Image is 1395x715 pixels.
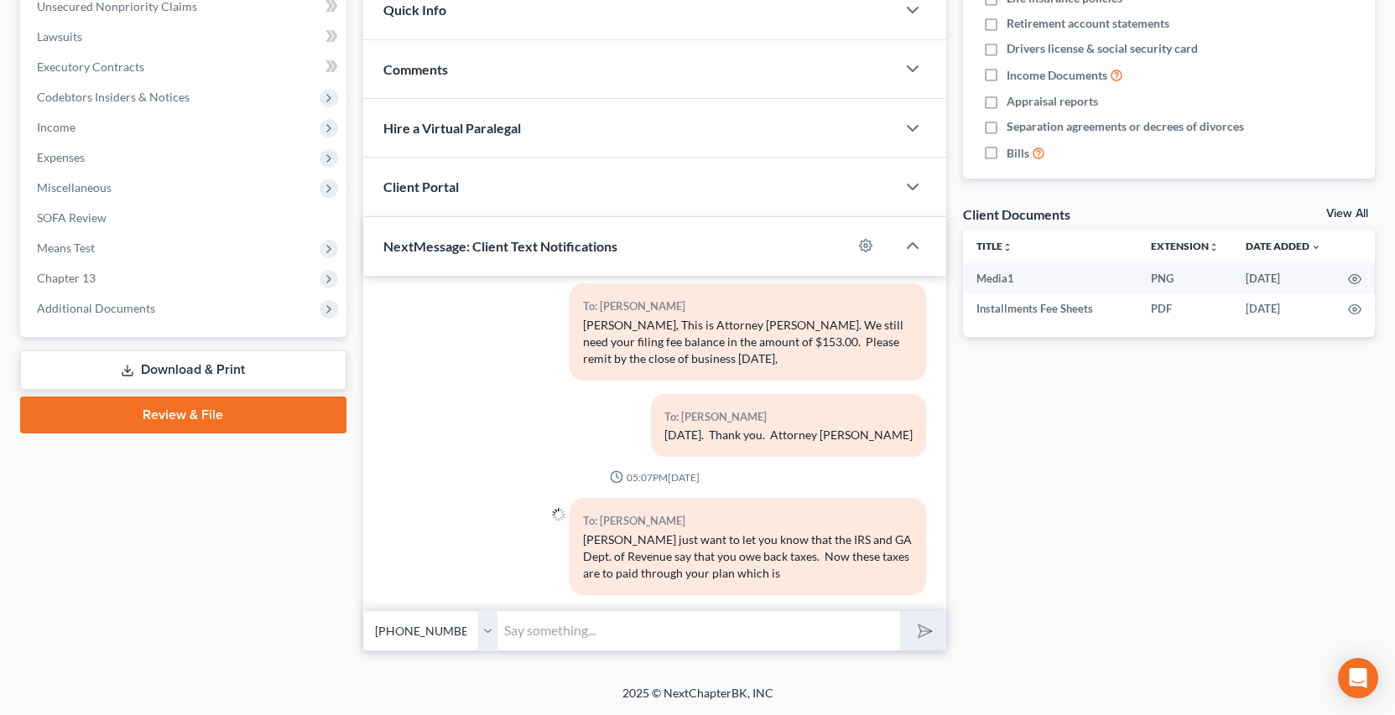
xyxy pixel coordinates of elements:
[1326,208,1368,220] a: View All
[1007,118,1244,135] span: Separation agreements or decrees of divorces
[23,203,346,233] a: SOFA Review
[1151,240,1219,252] a: Extensionunfold_more
[1232,263,1335,293] td: [DATE]
[1311,242,1321,252] i: expand_more
[1002,242,1012,252] i: unfold_more
[383,2,446,18] span: Quick Info
[1338,658,1378,698] div: Open Intercom Messenger
[1137,263,1232,293] td: PNG
[1007,40,1198,57] span: Drivers license & social security card
[963,263,1137,293] td: Media1
[1137,293,1232,324] td: PDF
[1007,93,1098,110] span: Appraisal reports
[37,150,85,164] span: Expenses
[20,350,346,390] a: Download & Print
[664,407,913,427] div: To: [PERSON_NAME]
[1007,15,1169,32] span: Retirement account statements
[383,238,617,254] span: NextMessage: Client Text Notifications
[1232,293,1335,324] td: [DATE]
[37,60,144,74] span: Executory Contracts
[976,240,1012,252] a: Titleunfold_more
[37,120,75,134] span: Income
[383,470,926,484] div: 05:07PM[DATE]
[664,427,913,443] div: [DATE]. Thank you. Attorney [PERSON_NAME]
[1246,240,1321,252] a: Date Added expand_more
[20,396,346,433] a: Review & File
[497,610,900,651] input: Say something...
[37,90,190,104] span: Codebtors Insiders & Notices
[552,508,565,521] img: loading-94b0b3e1ba8af40f4fa279cbd2939eec65efbab3f2d82603d4e2456fc2c12017.gif
[1007,145,1029,162] span: Bills
[583,531,913,582] div: [PERSON_NAME] just want to let you know that the IRS and GA Dept. of Revenue say that you owe bac...
[37,301,155,315] span: Additional Documents
[220,685,1176,715] div: 2025 © NextChapterBK, INC
[37,241,95,255] span: Means Test
[37,180,112,194] span: Miscellaneous
[37,271,96,285] span: Chapter 13
[1007,67,1107,84] span: Income Documents
[583,511,913,531] div: To: [PERSON_NAME]
[1209,242,1219,252] i: unfold_more
[23,52,346,82] a: Executory Contracts
[583,297,913,316] div: To: [PERSON_NAME]
[583,317,913,367] div: [PERSON_NAME], This is Attorney [PERSON_NAME]. We still need your filing fee balance in the amoun...
[383,120,521,136] span: Hire a Virtual Paralegal
[37,29,82,44] span: Lawsuits
[37,210,107,225] span: SOFA Review
[963,293,1137,324] td: Installments Fee Sheets
[23,22,346,52] a: Lawsuits
[383,61,448,77] span: Comments
[963,205,1070,223] div: Client Documents
[383,179,459,194] span: Client Portal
